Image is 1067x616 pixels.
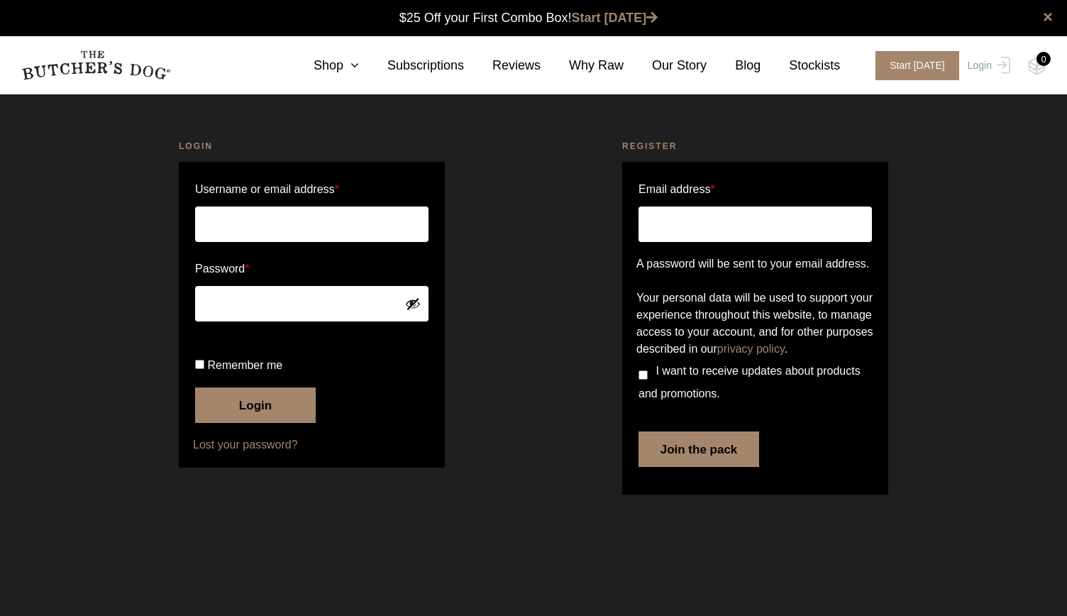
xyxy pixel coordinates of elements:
a: privacy policy [717,343,785,355]
a: close [1043,9,1053,26]
label: Password [195,258,429,280]
input: I want to receive updates about products and promotions. [638,370,648,380]
a: Shop [285,56,359,75]
p: A password will be sent to your email address. [636,255,874,273]
h2: Register [622,139,888,153]
img: TBD_Cart-Empty.png [1028,57,1046,75]
a: Subscriptions [359,56,464,75]
h2: Login [179,139,445,153]
input: Remember me [195,360,204,369]
p: Your personal data will be used to support your experience throughout this website, to manage acc... [636,290,874,358]
a: Start [DATE] [572,11,658,25]
span: Remember me [207,359,282,371]
button: Show password [405,296,421,312]
a: Lost your password? [193,436,431,453]
div: 0 [1036,52,1051,66]
a: Start [DATE] [861,51,964,80]
a: Our Story [624,56,707,75]
button: Join the pack [638,431,759,467]
a: Reviews [464,56,541,75]
span: I want to receive updates about products and promotions. [638,365,861,400]
span: Start [DATE] [875,51,959,80]
a: Why Raw [541,56,624,75]
a: Login [964,51,1010,80]
a: Stockists [761,56,840,75]
button: Login [195,387,316,423]
label: Username or email address [195,178,429,201]
label: Email address [638,178,715,201]
a: Blog [707,56,761,75]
